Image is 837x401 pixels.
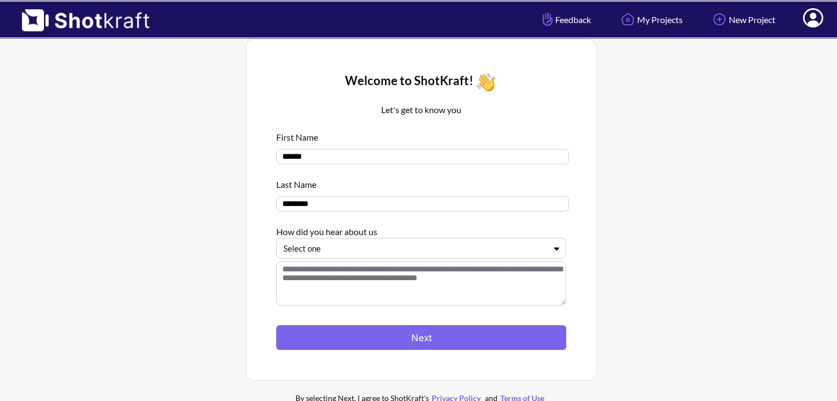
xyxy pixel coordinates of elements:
[473,70,498,94] img: Wave Icon
[618,10,637,29] img: Home Icon
[276,70,566,94] div: Welcome to ShotKraft!
[702,5,784,34] a: New Project
[276,220,566,238] div: How did you hear about us
[276,103,566,116] p: Let's get to know you
[276,172,566,191] div: Last Name
[540,10,555,29] img: Hand Icon
[276,325,566,350] button: Next
[540,13,591,26] span: Feedback
[610,5,691,34] a: My Projects
[276,125,566,143] div: First Name
[710,10,729,29] img: Add Icon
